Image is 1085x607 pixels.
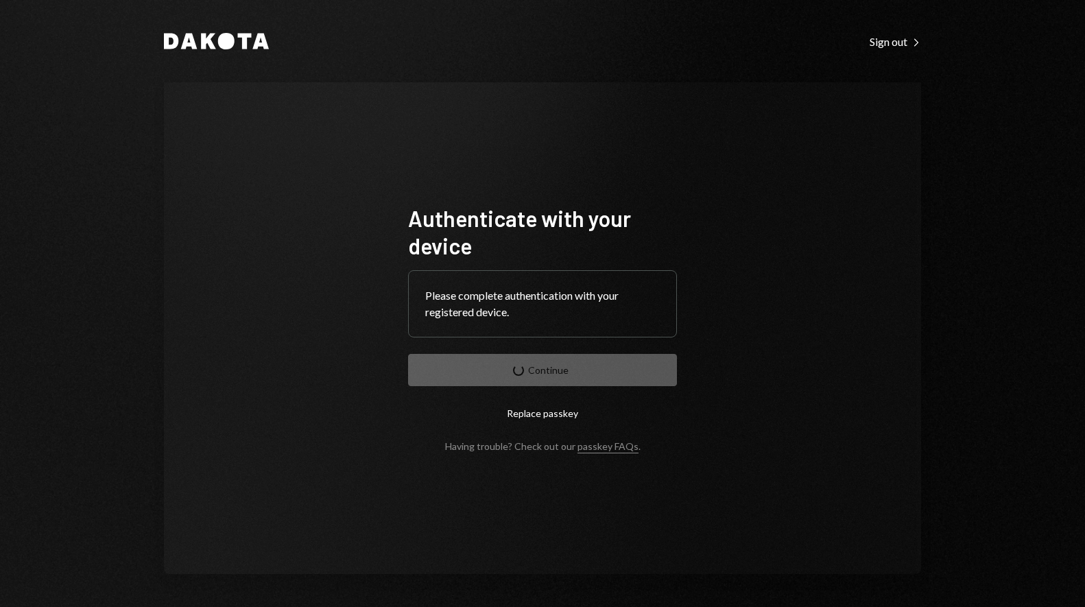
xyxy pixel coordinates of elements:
button: Replace passkey [408,397,677,429]
div: Please complete authentication with your registered device. [425,287,660,320]
a: passkey FAQs [577,440,639,453]
a: Sign out [870,34,921,49]
h1: Authenticate with your device [408,204,677,259]
div: Having trouble? Check out our . [445,440,641,452]
div: Sign out [870,35,921,49]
